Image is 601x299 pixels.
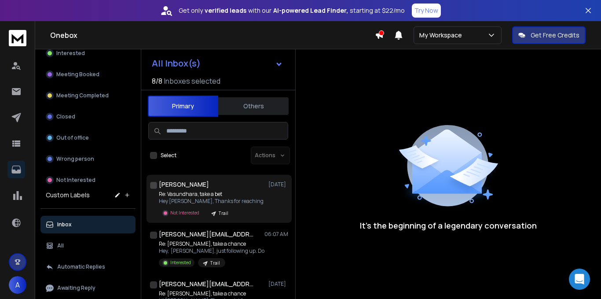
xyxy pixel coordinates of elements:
[56,92,109,99] p: Meeting Completed
[40,279,136,297] button: Awaiting Reply
[9,276,26,294] button: A
[159,240,264,247] p: Re: [PERSON_NAME], take a chance
[218,96,289,116] button: Others
[210,260,220,266] p: Trail
[56,50,85,57] p: Interested
[569,269,590,290] div: Open Intercom Messenger
[179,6,405,15] p: Get only with our starting at $22/mo
[57,221,72,228] p: Inbox
[40,258,136,276] button: Automatic Replies
[56,155,94,162] p: Wrong person
[159,180,209,189] h1: [PERSON_NAME]
[268,281,288,288] p: [DATE]
[159,280,256,288] h1: [PERSON_NAME][EMAIL_ADDRESS][DOMAIN_NAME]
[152,76,162,86] span: 8 / 8
[159,198,264,205] p: Hey [PERSON_NAME], Thanks for reaching
[164,76,220,86] h3: Inboxes selected
[170,210,199,216] p: Not Interested
[56,113,75,120] p: Closed
[40,44,136,62] button: Interested
[170,259,191,266] p: Interested
[148,96,218,117] button: Primary
[152,59,201,68] h1: All Inbox(s)
[414,6,438,15] p: Try Now
[50,30,375,41] h1: Onebox
[40,150,136,168] button: Wrong person
[40,66,136,83] button: Meeting Booked
[412,4,441,18] button: Try Now
[268,181,288,188] p: [DATE]
[40,171,136,189] button: Not Interested
[46,191,90,199] h3: Custom Labels
[205,6,246,15] strong: verified leads
[57,242,64,249] p: All
[360,219,537,232] p: It’s the beginning of a legendary conversation
[40,108,136,126] button: Closed
[57,284,95,292] p: Awaiting Reply
[56,134,89,141] p: Out of office
[159,230,256,239] h1: [PERSON_NAME][EMAIL_ADDRESS][PERSON_NAME][DOMAIN_NAME]
[56,177,95,184] p: Not Interested
[145,55,290,72] button: All Inbox(s)
[40,237,136,255] button: All
[159,290,247,297] p: Re: [PERSON_NAME], take a chance
[40,87,136,104] button: Meeting Completed
[264,231,288,238] p: 06:07 AM
[419,31,465,40] p: My Workspace
[40,129,136,147] button: Out of office
[161,152,176,159] label: Select
[273,6,348,15] strong: AI-powered Lead Finder,
[159,247,264,255] p: Hey, [PERSON_NAME], just following up. Do
[57,263,105,270] p: Automatic Replies
[56,71,99,78] p: Meeting Booked
[40,216,136,233] button: Inbox
[159,191,264,198] p: Re: Vasundhara, take a bet
[531,31,579,40] p: Get Free Credits
[9,30,26,46] img: logo
[219,210,228,217] p: Trail
[512,26,586,44] button: Get Free Credits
